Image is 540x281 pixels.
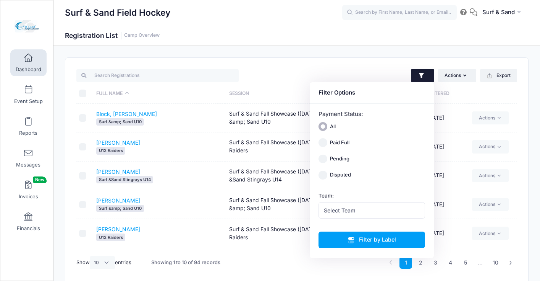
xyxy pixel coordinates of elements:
span: Select Team [324,206,356,214]
td: Surf & Sand Fall Showcase ([DATE]) (7v7) U12 Raiders [225,219,358,248]
a: 5 [459,256,472,269]
span: Reports [19,130,37,136]
input: Search by First Name, Last Name, or Email... [342,5,457,20]
div: Showing 1 to 10 of 94 records [151,254,220,271]
span: Dashboard [16,66,41,73]
a: 10 [489,256,502,269]
h1: Surf & Sand Field Hockey [65,4,170,21]
td: Surf & Sand Fall Showcase ([DATE]) (7v7) Surf &amp; Sand U10 [225,190,358,219]
span: Surf &amp; Sand U10 [96,205,144,212]
label: Disputed [330,172,351,179]
label: Payment Status: [319,110,363,118]
img: Surf & Sand Field Hockey [13,12,42,41]
th: Full Name: activate to sort column descending [93,83,225,104]
label: Show entries [76,256,131,269]
input: Search Registrations [76,69,239,82]
a: InvoicesNew [10,176,47,203]
a: Actions [472,169,508,182]
span: Messages [16,162,40,168]
a: Financials [10,208,47,235]
button: Filter by Label [319,232,425,248]
label: Paid Full [330,139,349,147]
a: [PERSON_NAME] [96,168,140,175]
div: Filter Options [319,88,425,97]
a: [PERSON_NAME] [96,197,140,204]
td: [DATE] [402,162,469,190]
a: [PERSON_NAME] [96,226,140,232]
label: All [330,123,336,131]
label: Team: [319,192,334,199]
a: 3 [429,256,442,269]
a: Event Setup [10,81,47,108]
span: New [33,176,47,183]
span: Select Team [319,202,425,219]
a: Reports [10,113,47,140]
td: [DATE] [402,248,469,277]
span: Invoices [19,193,38,200]
td: Surf & Sand Fall Showcase ([DATE]) (7v7) U12 Raiders [225,248,358,277]
a: Camp Overview [124,33,160,38]
label: Pending [330,155,349,163]
a: 1 [399,256,412,269]
span: U12 Raiders [96,234,125,241]
a: Actions [472,111,508,124]
a: Actions [472,140,508,153]
span: Surf &Sand Stingrays U14 [96,176,153,183]
a: Dashboard [10,49,47,76]
td: [DATE] [402,104,469,132]
a: Actions [472,198,508,211]
a: Messages [10,145,47,172]
button: Export [480,69,517,82]
span: Event Setup [14,98,43,105]
span: Surf &amp; Sand U10 [96,118,144,126]
td: [DATE] [402,190,469,219]
a: [PERSON_NAME] [96,139,140,146]
span: Surf & Sand [482,8,515,16]
th: Registered: activate to sort column ascending [402,83,469,104]
span: Financials [17,225,40,232]
a: 4 [444,256,457,269]
select: Showentries [90,256,115,269]
td: [DATE] [402,132,469,161]
td: Surf & Sand Fall Showcase ([DATE]) (7v7) Surf &amp; Sand U10 [225,104,358,132]
button: Surf & Sand [477,4,529,21]
button: Actions [438,69,476,82]
a: 2 [414,256,427,269]
td: Surf & Sand Fall Showcase ([DATE]) (7v7) U12 Raiders [225,132,358,161]
span: U12 Raiders [96,147,125,154]
a: Block, [PERSON_NAME] [96,111,157,117]
a: Surf & Sand Field Hockey [0,8,54,44]
td: [DATE] [402,219,469,248]
h1: Registration List [65,31,160,39]
td: Surf & Sand Fall Showcase ([DATE]) (7v7) Surf &Sand Stingrays U14 [225,162,358,190]
a: Actions [472,227,508,240]
th: Session: activate to sort column ascending [225,83,358,104]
